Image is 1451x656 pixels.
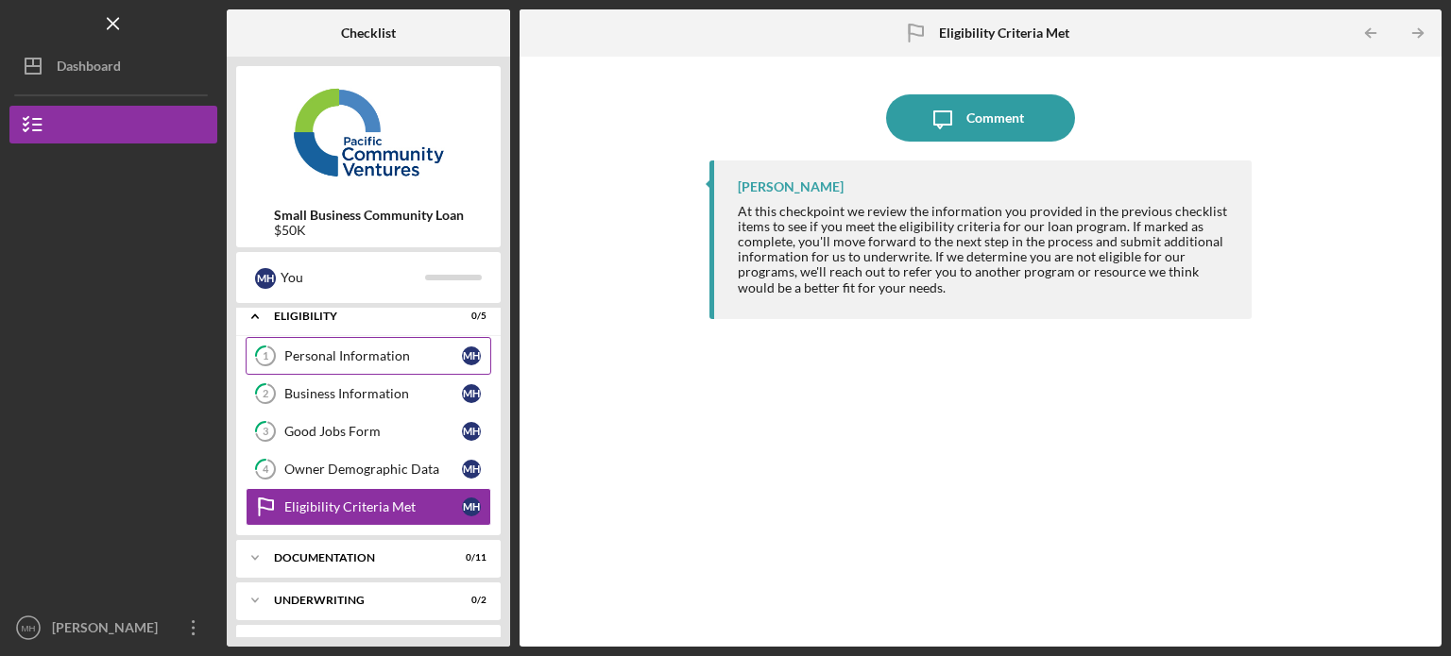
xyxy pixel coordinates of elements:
tspan: 3 [263,426,268,438]
div: You [281,261,425,294]
div: Comment [966,94,1024,142]
div: Owner Demographic Data [284,462,462,477]
div: Business Information [284,386,462,401]
text: MH [22,623,36,633]
div: [PERSON_NAME] [738,179,844,194]
a: Eligibility Criteria MetMH [246,488,491,526]
tspan: 1 [263,350,268,362]
div: M H [462,460,481,479]
div: Documentation [274,552,439,563]
div: Underwriting [274,595,439,606]
div: M H [462,422,481,441]
a: 1Personal InformationMH [246,337,491,375]
div: M H [462,384,481,403]
a: 4Owner Demographic DataMH [246,450,491,488]
img: Product logo [236,76,501,189]
div: 0 / 2 [452,595,487,606]
div: At this checkpoint we review the information you provided in the previous checklist items to see ... [738,204,1233,295]
div: Personal Information [284,348,462,363]
div: [PERSON_NAME] [47,609,170,651]
div: Eligibility [274,311,439,322]
div: Good Jobs Form [284,424,462,439]
div: Eligibility Criteria Met [284,499,462,514]
b: Eligibility Criteria Met [939,25,1069,41]
a: 3Good Jobs FormMH [246,412,491,450]
a: 2Business InformationMH [246,375,491,412]
div: 0 / 11 [452,552,487,563]
div: 0 / 5 [452,311,487,322]
div: M H [462,346,481,365]
div: M H [255,268,276,289]
tspan: 4 [263,463,269,476]
b: Small Business Community Loan [274,208,464,223]
div: Dashboard [57,47,121,90]
tspan: 2 [263,388,268,400]
button: Dashboard [9,47,217,85]
button: Comment [886,94,1075,142]
div: M H [462,497,481,516]
button: MH[PERSON_NAME] [9,609,217,647]
div: $50K [274,223,464,238]
b: Checklist [341,25,396,41]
